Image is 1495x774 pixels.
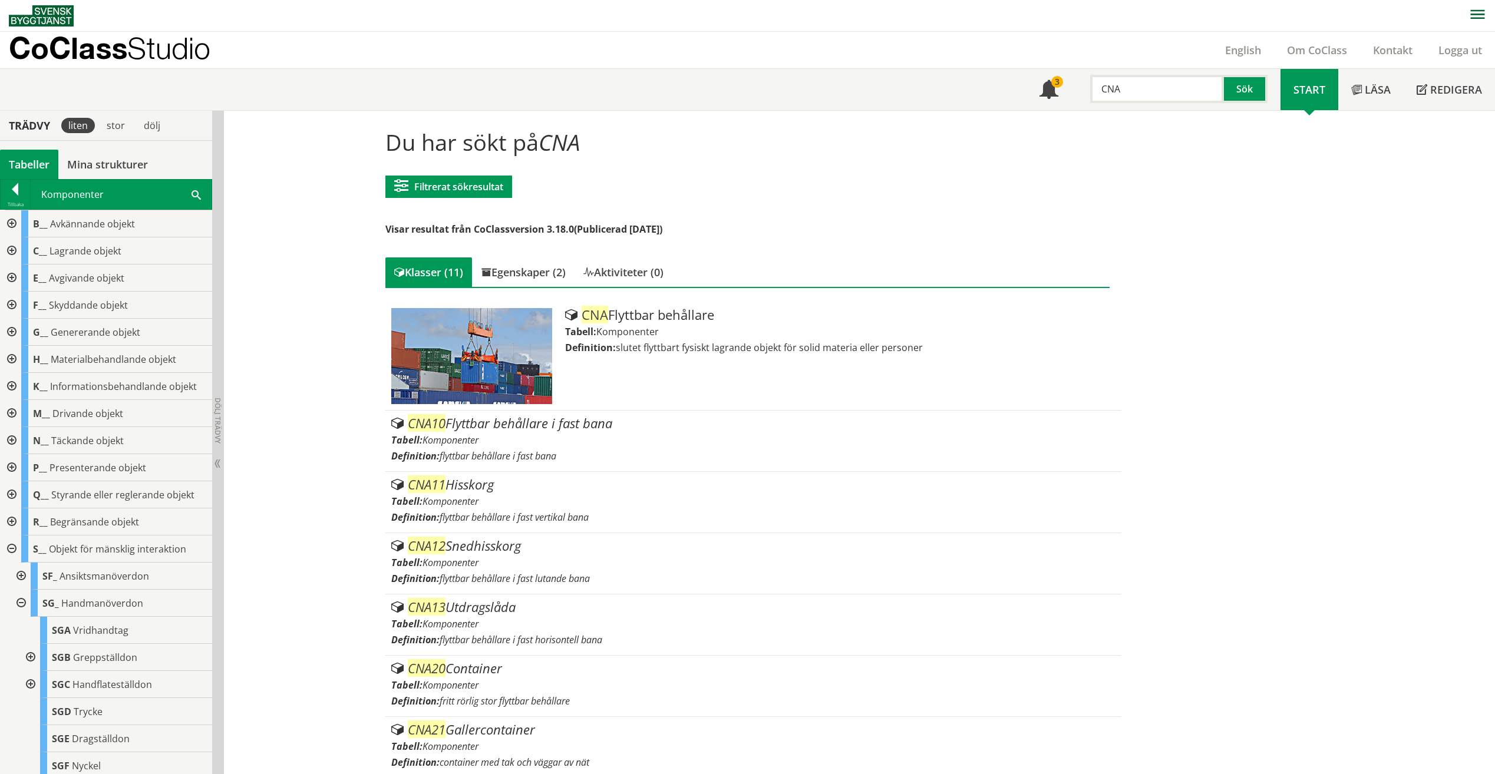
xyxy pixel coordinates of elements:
span: Sök i tabellen [192,188,201,200]
span: Dölj trädvy [213,398,223,444]
span: Drivande objekt [52,407,123,420]
span: B__ [33,217,48,230]
span: Lagrande objekt [49,244,121,257]
span: (Publicerad [DATE]) [574,223,662,236]
span: Informationsbehandlande objekt [50,380,197,393]
span: Läsa [1365,82,1391,97]
a: CoClassStudio [9,32,236,68]
label: Tabell: [391,495,423,508]
label: Definition: [391,633,440,646]
a: Logga ut [1425,43,1495,57]
span: Komponenter [423,556,478,569]
label: Definition: [391,694,440,707]
span: Visar resultat från CoClassversion 3.18.0 [385,223,574,236]
span: Start [1293,82,1325,97]
span: CNA11 [408,475,445,493]
span: Vridhandtag [73,624,128,637]
span: H__ [33,353,48,366]
a: English [1212,43,1274,57]
label: Definition: [565,341,616,354]
span: CNA12 [408,537,445,554]
span: SF_ [42,570,57,583]
span: Presenterande objekt [49,461,146,474]
label: Tabell: [391,679,423,692]
span: flyttbar behållare i fast bana [440,449,556,462]
span: Avgivande objekt [49,272,124,285]
label: Definition: [391,572,440,585]
label: Definition: [391,756,440,769]
span: S__ [33,543,47,555]
span: Komponenter [423,434,478,446]
span: Täckande objekt [51,434,124,447]
span: CNA [539,127,580,157]
span: SGB [52,651,71,664]
span: SGA [52,624,71,637]
span: Handflateställdon [72,678,152,691]
span: Handmanöverdon [61,597,143,610]
span: CNA10 [408,414,445,432]
span: N__ [33,434,49,447]
span: CNA [582,306,608,323]
button: Filtrerat sökresultat [385,176,512,198]
div: stor [100,118,132,133]
label: Tabell: [565,325,596,338]
span: Genererande objekt [51,326,140,339]
div: Snedhisskorg [391,539,1116,553]
div: Container [391,661,1116,676]
button: Sök [1224,75,1268,103]
span: Studio [127,31,210,65]
a: Kontakt [1360,43,1425,57]
img: Tabell [391,308,552,404]
a: Start [1281,69,1338,110]
span: Komponenter [423,617,478,630]
span: flyttbar behållare i fast horisontell bana [440,633,602,646]
span: Avkännande objekt [50,217,135,230]
span: CNA21 [408,720,445,738]
a: Läsa [1338,69,1404,110]
p: CoClass [9,41,210,55]
span: Dragställdon [72,732,130,745]
div: Utdragslåda [391,600,1116,614]
div: dölj [137,118,167,133]
span: Q__ [33,488,49,501]
span: K__ [33,380,48,393]
span: Nyckel [72,759,101,772]
a: 3 [1027,69,1071,110]
a: Mina strukturer [58,150,157,179]
span: SG_ [42,597,59,610]
div: Aktiviteter (0) [575,257,672,287]
span: M__ [33,407,50,420]
label: Definition: [391,449,440,462]
span: E__ [33,272,47,285]
span: Styrande eller reglerande objekt [51,488,194,501]
span: SGE [52,732,70,745]
div: Flyttbar behållare [565,308,1116,322]
label: Tabell: [391,740,423,753]
div: Gallercontainer [391,723,1116,737]
div: Tillbaka [1,200,30,209]
span: Komponenter [596,325,659,338]
div: Klasser (11) [385,257,472,287]
input: Sök [1090,75,1224,103]
span: SGD [52,705,71,718]
span: Trycke [74,705,103,718]
div: Flyttbar behållare i fast bana [391,416,1116,431]
div: Trädvy [2,119,57,132]
span: Skyddande objekt [49,299,128,312]
span: Komponenter [423,495,478,508]
label: Tabell: [391,617,423,630]
span: Greppställdon [73,651,137,664]
span: Ansiktsmanöverdon [60,570,149,583]
span: R__ [33,515,48,528]
span: CNA13 [408,598,445,616]
a: Redigera [1404,69,1495,110]
span: Komponenter [423,740,478,753]
span: Notifikationer [1039,81,1058,100]
span: flyttbar behållare i fast vertikal bana [440,511,589,524]
label: Definition: [391,511,440,524]
span: G__ [33,326,48,339]
a: Om CoClass [1274,43,1360,57]
span: fritt rörlig stor flyttbar behållare [440,694,570,707]
span: slutet flyttbart fysiskt lagrande objekt för solid materia eller personer [616,341,923,354]
span: SGC [52,678,70,691]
